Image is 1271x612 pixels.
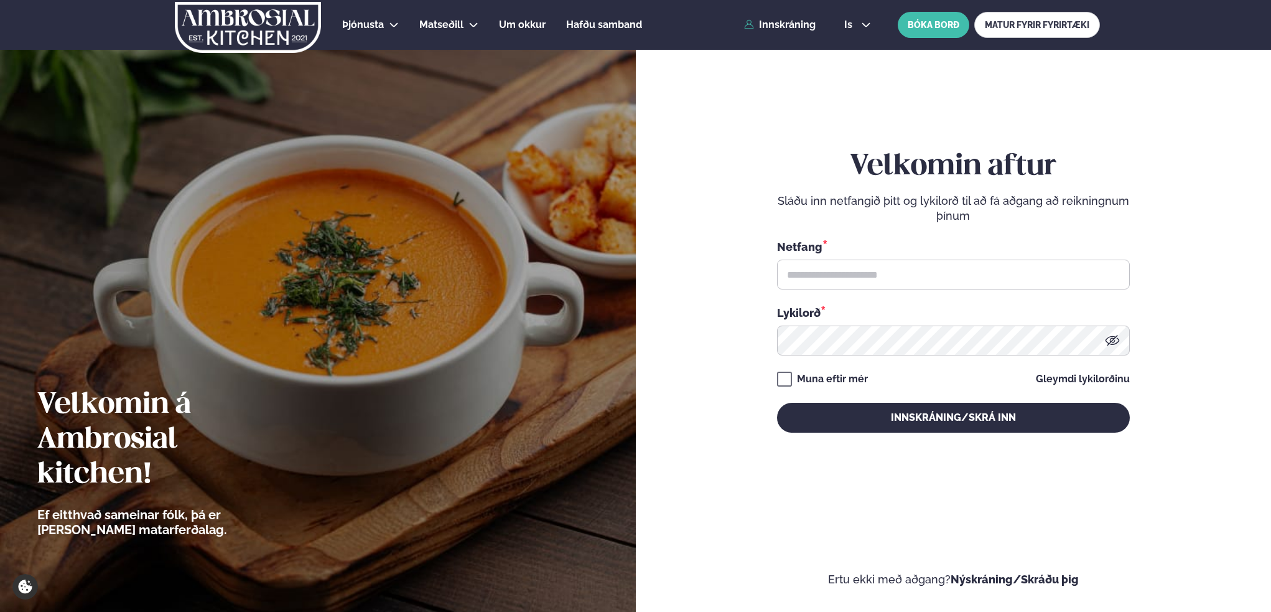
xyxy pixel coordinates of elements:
[974,12,1100,38] a: MATUR FYRIR FYRIRTÆKI
[777,238,1130,255] div: Netfang
[844,20,856,30] span: is
[342,19,384,31] span: Þjónusta
[566,17,642,32] a: Hafðu samband
[951,573,1079,586] a: Nýskráning/Skráðu þig
[419,19,463,31] span: Matseðill
[777,304,1130,321] div: Lykilorð
[1036,374,1130,384] a: Gleymdi lykilorðinu
[37,507,296,537] p: Ef eitthvað sameinar fólk, þá er [PERSON_NAME] matarferðalag.
[898,12,969,38] button: BÓKA BORÐ
[777,194,1130,224] p: Sláðu inn netfangið þitt og lykilorð til að fá aðgang að reikningnum þínum
[777,403,1130,433] button: Innskráning/Skrá inn
[37,388,296,492] h2: Velkomin á Ambrosial kitchen!
[342,17,384,32] a: Þjónusta
[673,572,1234,587] p: Ertu ekki með aðgang?
[834,20,881,30] button: is
[499,19,546,31] span: Um okkur
[12,574,38,600] a: Cookie settings
[777,149,1130,184] h2: Velkomin aftur
[174,2,322,53] img: logo
[566,19,642,31] span: Hafðu samband
[499,17,546,32] a: Um okkur
[419,17,463,32] a: Matseðill
[744,19,816,31] a: Innskráning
